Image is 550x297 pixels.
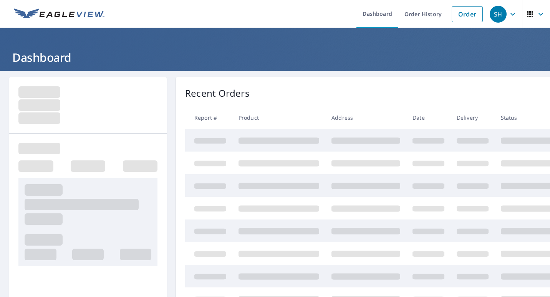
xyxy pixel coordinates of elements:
p: Recent Orders [185,86,250,100]
img: EV Logo [14,8,104,20]
h1: Dashboard [9,49,541,65]
th: Date [406,106,451,129]
th: Address [325,106,406,129]
th: Product [232,106,325,129]
th: Delivery [451,106,495,129]
a: Order [452,6,483,22]
th: Report # [185,106,232,129]
div: SH [490,6,507,23]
